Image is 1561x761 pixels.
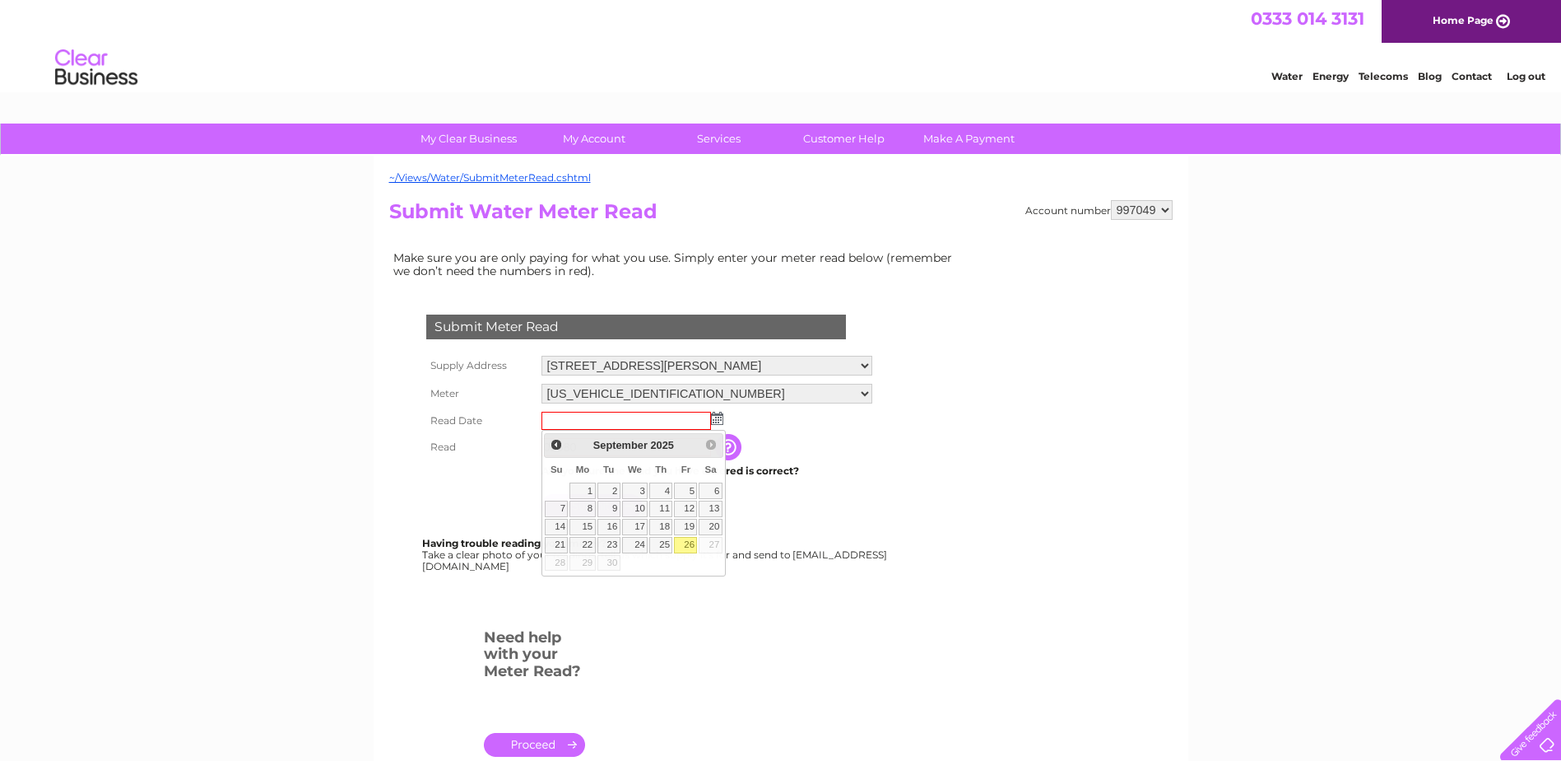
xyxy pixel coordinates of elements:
[649,537,672,553] a: 25
[1359,70,1408,82] a: Telecoms
[484,626,585,689] h3: Need help with your Meter Read?
[401,124,537,154] a: My Clear Business
[1507,70,1545,82] a: Log out
[422,434,537,460] th: Read
[537,460,876,482] td: Are you sure the read you have entered is correct?
[674,537,697,553] a: 26
[699,519,722,535] a: 20
[546,436,565,455] a: Prev
[674,519,697,535] a: 19
[593,439,648,451] span: September
[649,483,672,499] a: 4
[484,733,585,757] a: .
[603,465,614,474] span: Tuesday
[1312,70,1349,82] a: Energy
[711,412,723,425] img: ...
[901,124,1037,154] a: Make A Payment
[674,501,697,517] a: 12
[622,537,648,553] a: 24
[569,501,595,517] a: 8
[545,501,568,517] a: 7
[622,483,648,499] a: 3
[569,519,595,535] a: 15
[551,465,563,474] span: Sunday
[1025,200,1173,220] div: Account number
[715,434,745,460] input: Information
[1452,70,1492,82] a: Contact
[54,43,138,93] img: logo.png
[1251,8,1364,29] a: 0333 014 3131
[422,380,537,408] th: Meter
[545,519,568,535] a: 14
[422,538,890,572] div: Take a clear photo of your readings, tell us which supply it's for and send to [EMAIL_ADDRESS][DO...
[569,537,595,553] a: 22
[426,315,846,339] div: Submit Meter Read
[655,465,667,474] span: Thursday
[681,465,691,474] span: Friday
[526,124,662,154] a: My Account
[622,519,648,535] a: 17
[597,501,620,517] a: 9
[545,537,568,553] a: 21
[389,247,965,282] td: Make sure you are only paying for what you use. Simply enter your meter read below (remember we d...
[389,171,591,184] a: ~/Views/Water/SubmitMeterRead.cshtml
[776,124,912,154] a: Customer Help
[649,501,672,517] a: 11
[1418,70,1442,82] a: Blog
[597,519,620,535] a: 16
[1271,70,1303,82] a: Water
[422,408,537,434] th: Read Date
[569,483,595,499] a: 1
[699,501,722,517] a: 13
[597,537,620,553] a: 23
[705,465,717,474] span: Saturday
[650,439,673,451] span: 2025
[674,483,697,499] a: 5
[699,483,722,499] a: 6
[422,352,537,380] th: Supply Address
[576,465,590,474] span: Monday
[393,9,1170,80] div: Clear Business is a trading name of Verastar Limited (registered in [GEOGRAPHIC_DATA] No. 3667643...
[389,200,1173,231] h2: Submit Water Meter Read
[628,465,642,474] span: Wednesday
[651,124,787,154] a: Services
[597,483,620,499] a: 2
[550,438,563,451] span: Prev
[649,519,672,535] a: 18
[422,537,606,549] b: Having trouble reading your meter?
[622,501,648,517] a: 10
